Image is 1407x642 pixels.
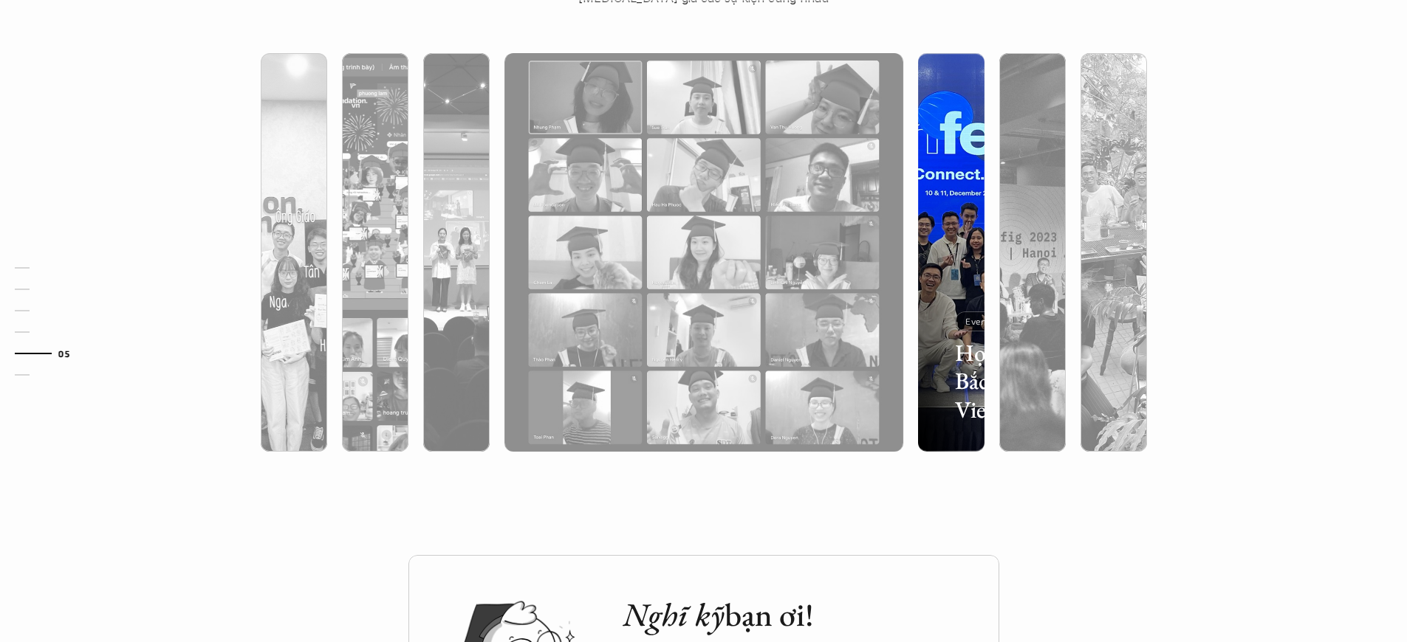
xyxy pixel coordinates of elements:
[623,593,725,635] em: Nghĩ kỹ
[955,339,1193,424] h3: Học sinh 2 miền Nam Bắc cùng tụ tập tại UX Vietnam Festival 2022
[58,348,70,358] strong: 05
[623,596,970,635] h2: bạn ơi!
[15,345,85,362] a: 05
[965,317,1032,327] p: Event together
